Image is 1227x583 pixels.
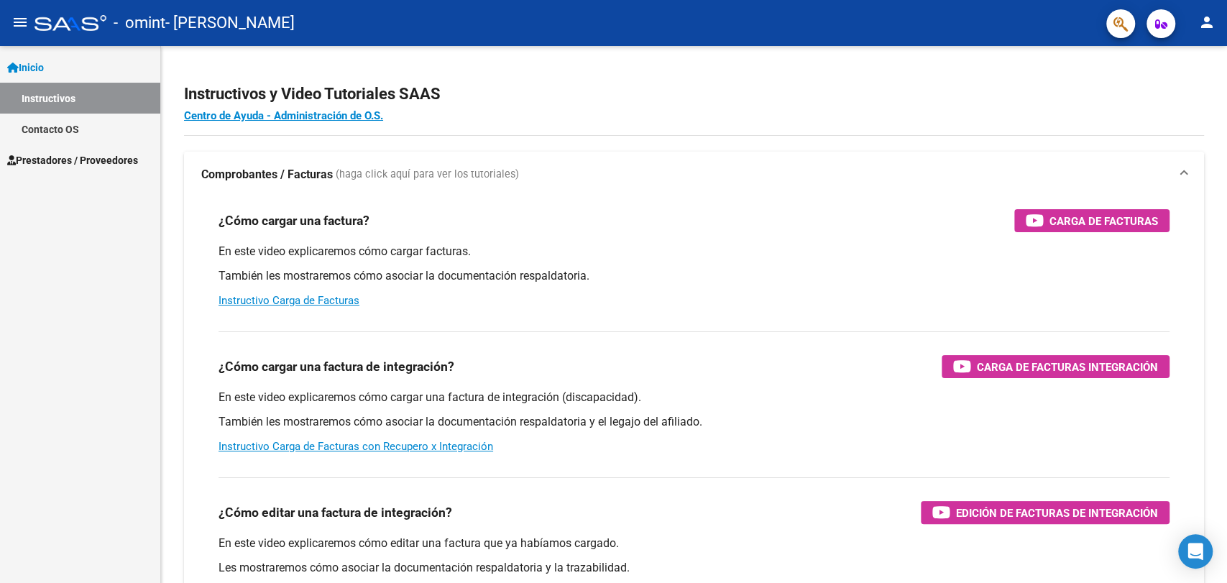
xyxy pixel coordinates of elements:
span: Edición de Facturas de integración [956,504,1158,522]
mat-expansion-panel-header: Comprobantes / Facturas (haga click aquí para ver los tutoriales) [184,152,1204,198]
span: Carga de Facturas [1049,212,1158,230]
p: En este video explicaremos cómo cargar una factura de integración (discapacidad). [219,390,1169,405]
button: Edición de Facturas de integración [921,501,1169,524]
h3: ¿Cómo cargar una factura de integración? [219,357,454,377]
mat-icon: person [1198,14,1215,31]
span: Inicio [7,60,44,75]
span: (haga click aquí para ver los tutoriales) [336,167,519,183]
p: En este video explicaremos cómo editar una factura que ya habíamos cargado. [219,536,1169,551]
span: Carga de Facturas Integración [977,358,1158,376]
h3: ¿Cómo editar una factura de integración? [219,502,452,523]
button: Carga de Facturas [1014,209,1169,232]
strong: Comprobantes / Facturas [201,167,333,183]
h3: ¿Cómo cargar una factura? [219,211,369,231]
h2: Instructivos y Video Tutoriales SAAS [184,81,1204,108]
button: Carga de Facturas Integración [942,355,1169,378]
p: También les mostraremos cómo asociar la documentación respaldatoria. [219,268,1169,284]
a: Centro de Ayuda - Administración de O.S. [184,109,383,122]
span: - omint [114,7,165,39]
span: - [PERSON_NAME] [165,7,295,39]
p: También les mostraremos cómo asociar la documentación respaldatoria y el legajo del afiliado. [219,414,1169,430]
a: Instructivo Carga de Facturas [219,294,359,307]
mat-icon: menu [12,14,29,31]
a: Instructivo Carga de Facturas con Recupero x Integración [219,440,493,453]
div: Open Intercom Messenger [1178,534,1213,569]
span: Prestadores / Proveedores [7,152,138,168]
p: Les mostraremos cómo asociar la documentación respaldatoria y la trazabilidad. [219,560,1169,576]
p: En este video explicaremos cómo cargar facturas. [219,244,1169,260]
